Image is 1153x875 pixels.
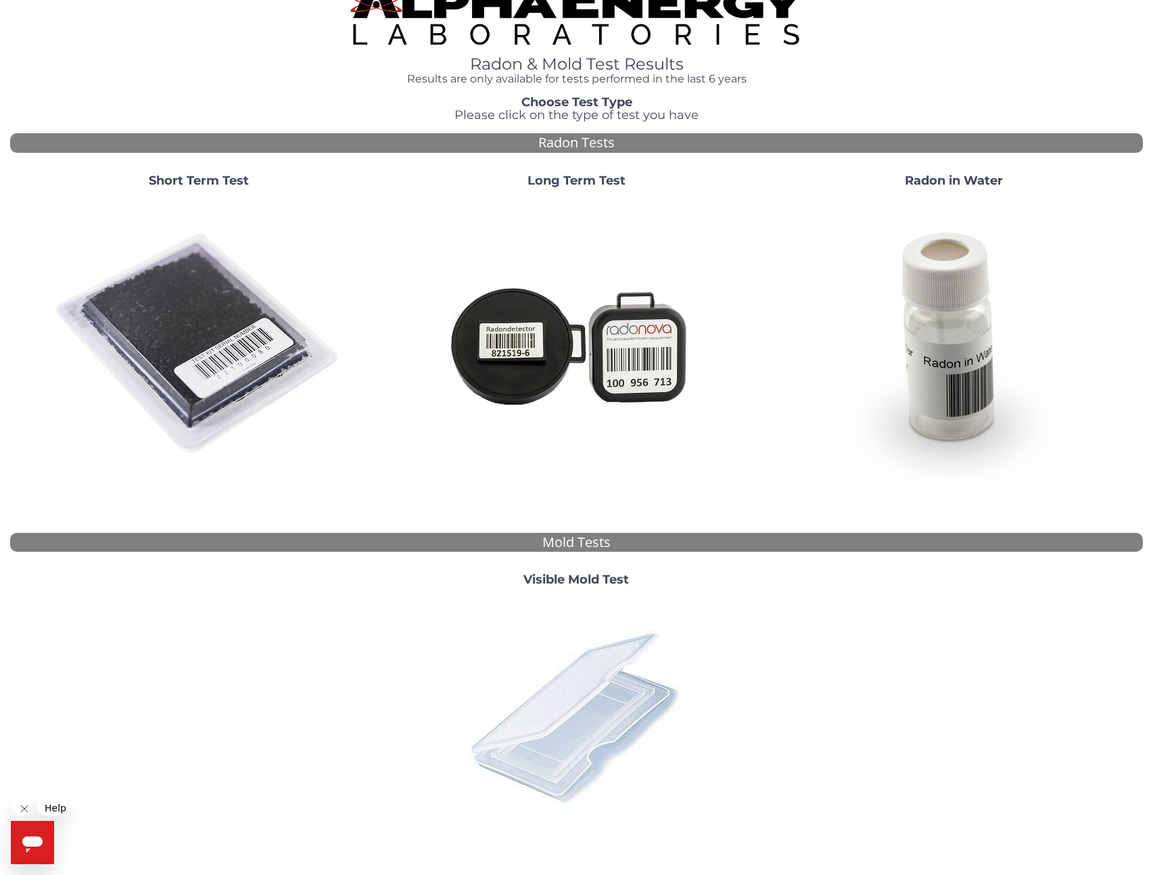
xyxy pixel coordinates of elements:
strong: Visible Mold Test [523,572,629,587]
h1: Radon & Mold Test Results [350,55,803,73]
h4: Results are only available for tests performed in the last 6 years [350,73,803,85]
img: Radtrak2vsRadtrak3.jpg [431,199,722,490]
strong: Long Term Test [527,173,626,188]
strong: Short Term Test [149,173,249,188]
span: Please click on the type of test you have [454,108,699,122]
img: PI42764010.jpg [458,598,695,834]
div: Mold Tests [10,533,1143,552]
strong: Radon in Water [905,173,1003,188]
iframe: Button to launch messaging window [11,821,54,864]
img: ShortTerm.jpg [53,199,344,490]
img: RadoninWater.jpg [809,199,1100,490]
strong: Choose Test Type [521,95,632,110]
iframe: Close message [11,795,31,815]
iframe: Message from company [37,793,67,815]
div: Radon Tests [10,133,1143,153]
